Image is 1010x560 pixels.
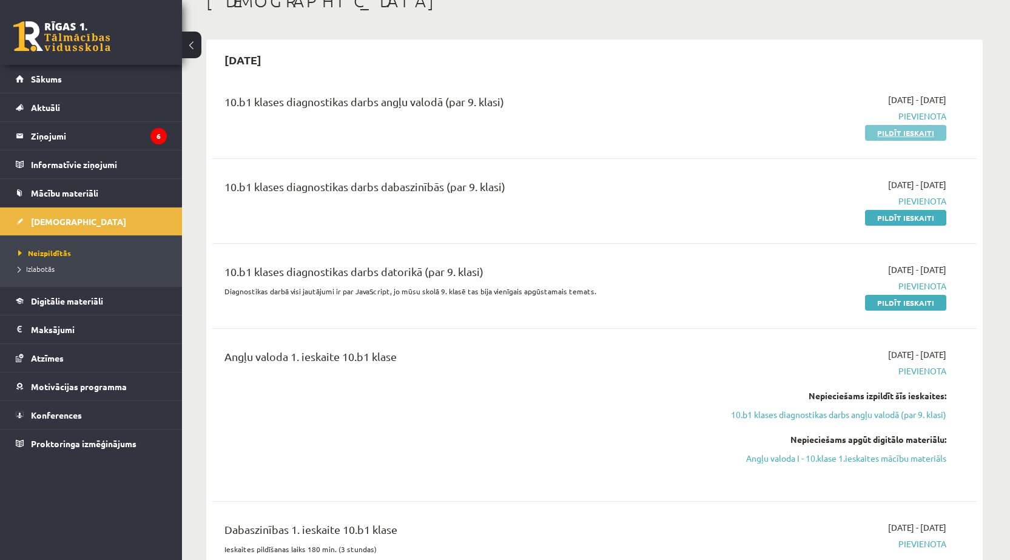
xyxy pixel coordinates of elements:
span: Aktuāli [31,102,60,113]
a: Konferences [16,401,167,429]
legend: Maksājumi [31,315,167,343]
span: [DATE] - [DATE] [888,348,946,361]
span: Konferences [31,410,82,420]
span: Atzīmes [31,353,64,363]
span: [DATE] - [DATE] [888,93,946,106]
a: Motivācijas programma [16,373,167,400]
span: [DATE] - [DATE] [888,178,946,191]
a: Proktoringa izmēģinājums [16,430,167,457]
a: Pildīt ieskaiti [865,125,946,141]
span: Neizpildītās [18,248,71,258]
a: 10.b1 klases diagnostikas darbs angļu valodā (par 9. klasi) [718,408,946,421]
div: 10.b1 klases diagnostikas darbs angļu valodā (par 9. klasi) [224,93,699,116]
span: Mācību materiāli [31,187,98,198]
span: [DEMOGRAPHIC_DATA] [31,216,126,227]
div: Dabaszinības 1. ieskaite 10.b1 klase [224,521,699,544]
span: Pievienota [718,195,946,207]
span: [DATE] - [DATE] [888,263,946,276]
div: Nepieciešams apgūt digitālo materiālu: [718,433,946,446]
span: Motivācijas programma [31,381,127,392]
div: Angļu valoda 1. ieskaite 10.b1 klase [224,348,699,371]
a: Pildīt ieskaiti [865,295,946,311]
a: Neizpildītās [18,248,170,258]
div: 10.b1 klases diagnostikas darbs dabaszinībās (par 9. klasi) [224,178,699,201]
a: Informatīvie ziņojumi [16,150,167,178]
span: Pievienota [718,365,946,377]
a: Sākums [16,65,167,93]
div: Nepieciešams izpildīt šīs ieskaites: [718,390,946,402]
i: 6 [150,128,167,144]
a: Ziņojumi6 [16,122,167,150]
p: Ieskaites pildīšanas laiks 180 min. (3 stundas) [224,544,699,555]
h2: [DATE] [212,46,274,74]
a: Angļu valoda I - 10.klase 1.ieskaites mācību materiāls [718,452,946,465]
a: Digitālie materiāli [16,287,167,315]
span: Pievienota [718,538,946,550]
span: Pievienota [718,280,946,292]
a: Pildīt ieskaiti [865,210,946,226]
span: [DATE] - [DATE] [888,521,946,534]
a: Rīgas 1. Tālmācības vidusskola [13,21,110,52]
legend: Ziņojumi [31,122,167,150]
span: Sākums [31,73,62,84]
div: 10.b1 klases diagnostikas darbs datorikā (par 9. klasi) [224,263,699,286]
span: Digitālie materiāli [31,295,103,306]
a: Atzīmes [16,344,167,372]
legend: Informatīvie ziņojumi [31,150,167,178]
a: [DEMOGRAPHIC_DATA] [16,207,167,235]
p: Diagnostikas darbā visi jautājumi ir par JavaScript, jo mūsu skolā 9. klasē tas bija vienīgais ap... [224,286,699,297]
span: Pievienota [718,110,946,123]
a: Maksājumi [16,315,167,343]
a: Aktuāli [16,93,167,121]
a: Mācību materiāli [16,179,167,207]
span: Izlabotās [18,264,55,274]
span: Proktoringa izmēģinājums [31,438,136,449]
a: Izlabotās [18,263,170,274]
